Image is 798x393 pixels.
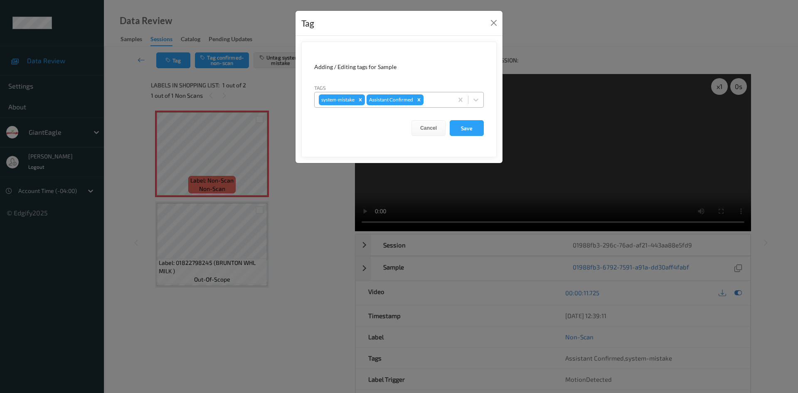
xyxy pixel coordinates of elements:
[301,17,314,30] div: Tag
[367,94,414,105] div: Assistant Confirmed
[319,94,356,105] div: system-mistake
[411,120,446,136] button: Cancel
[314,63,484,71] div: Adding / Editing tags for Sample
[488,17,500,29] button: Close
[314,84,326,91] label: Tags
[356,94,365,105] div: Remove system-mistake
[450,120,484,136] button: Save
[414,94,424,105] div: Remove Assistant Confirmed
